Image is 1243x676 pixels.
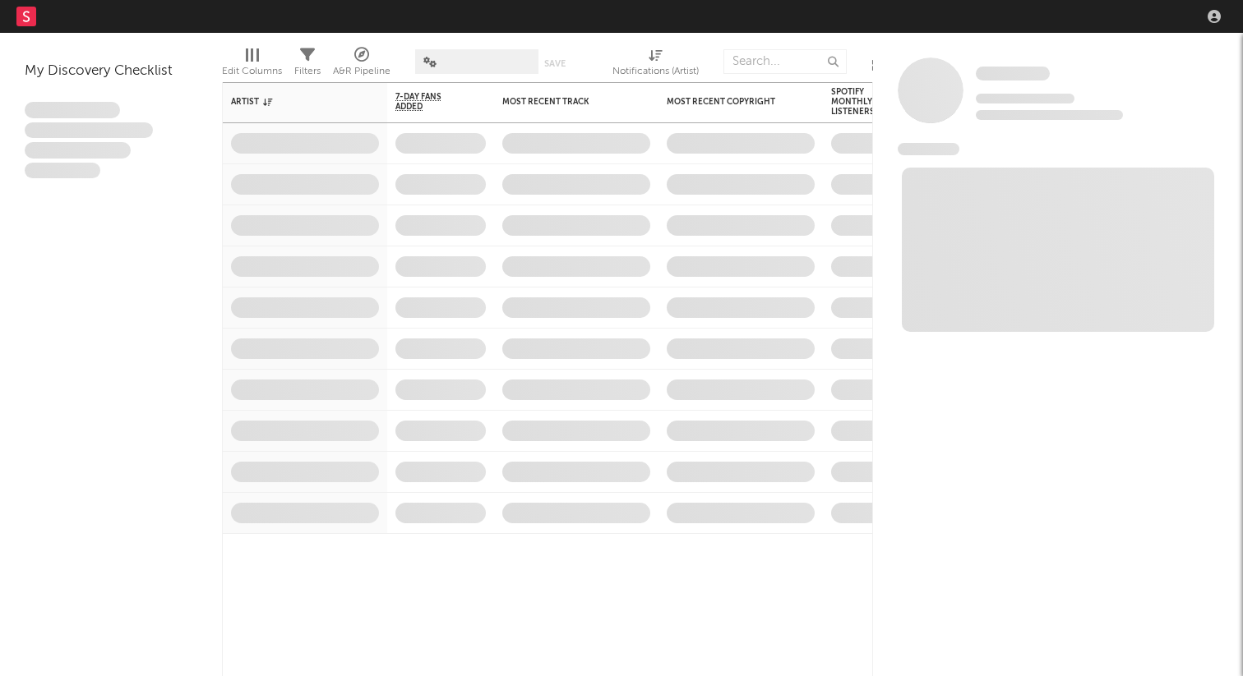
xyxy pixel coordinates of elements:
[395,92,461,112] span: 7-Day Fans Added
[976,110,1123,120] span: 0 fans last week
[502,97,626,107] div: Most Recent Track
[294,41,321,89] div: Filters
[25,142,131,159] span: Praesent ac interdum
[544,59,566,68] button: Save
[831,87,889,117] div: Spotify Monthly Listeners
[25,62,197,81] div: My Discovery Checklist
[25,102,120,118] span: Lorem ipsum dolor
[976,94,1074,103] span: Tracking Since: [DATE]
[976,67,1050,80] span: Some Artist
[333,62,390,81] div: A&R Pipeline
[976,66,1050,82] a: Some Artist
[25,163,100,179] span: Aliquam viverra
[667,97,790,107] div: Most Recent Copyright
[231,97,354,107] div: Artist
[612,41,699,89] div: Notifications (Artist)
[333,41,390,89] div: A&R Pipeline
[25,122,153,139] span: Integer aliquet in purus et
[294,62,321,81] div: Filters
[222,41,282,89] div: Edit Columns
[898,143,959,155] span: News Feed
[612,62,699,81] div: Notifications (Artist)
[723,49,847,74] input: Search...
[222,62,282,81] div: Edit Columns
